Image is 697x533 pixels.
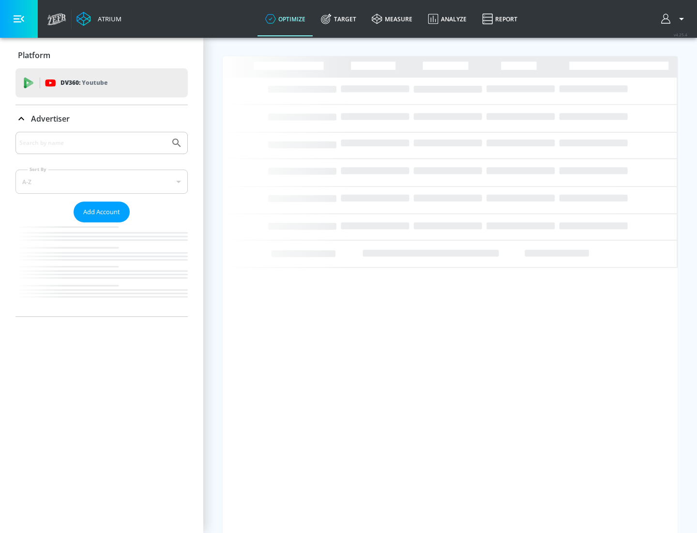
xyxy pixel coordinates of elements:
a: Report [474,1,525,36]
div: Platform [15,42,188,69]
a: measure [364,1,420,36]
div: DV360: Youtube [15,68,188,97]
nav: list of Advertiser [15,222,188,316]
p: DV360: [61,78,107,88]
a: Atrium [76,12,121,26]
a: optimize [258,1,313,36]
div: Advertiser [15,132,188,316]
span: v 4.25.4 [674,32,687,37]
a: Analyze [420,1,474,36]
div: Atrium [94,15,121,23]
button: Add Account [74,202,130,222]
div: Advertiser [15,105,188,132]
p: Advertiser [31,113,70,124]
label: Sort By [28,166,48,172]
span: Add Account [83,206,120,218]
p: Platform [18,50,50,61]
input: Search by name [19,137,166,149]
p: Youtube [82,78,107,88]
div: A-Z [15,170,188,194]
a: Target [313,1,364,36]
